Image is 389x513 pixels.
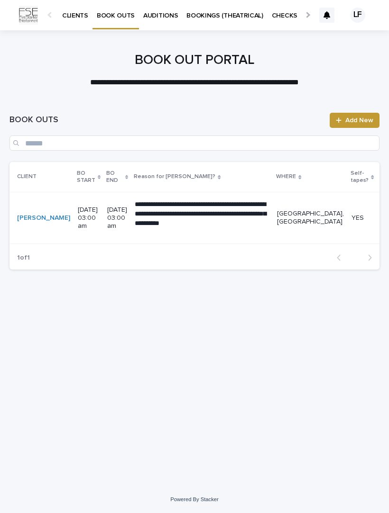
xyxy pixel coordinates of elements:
[77,168,95,186] p: BO START
[170,496,218,502] a: Powered By Stacker
[9,115,324,126] h1: BOOK OUTS
[19,6,38,25] img: Km9EesSdRbS9ajqhBzyo
[351,168,369,186] p: Self-tapes?
[329,253,354,262] button: Back
[17,214,70,222] a: [PERSON_NAME]
[17,171,37,182] p: CLIENT
[9,246,37,270] p: 1 of 1
[276,171,296,182] p: WHERE
[78,206,100,230] p: [DATE] 03:00 am
[345,117,373,124] span: Add New
[330,113,380,128] a: Add New
[350,8,365,23] div: LF
[354,253,380,262] button: Next
[9,135,380,151] input: Search
[9,52,380,69] h1: BOOK OUT PORTAL
[107,206,127,230] p: [DATE] 03:00 am
[277,210,344,226] p: [GEOGRAPHIC_DATA], [GEOGRAPHIC_DATA]
[106,168,123,186] p: BO END
[134,171,215,182] p: Reason for [PERSON_NAME]?
[352,214,373,222] p: YES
